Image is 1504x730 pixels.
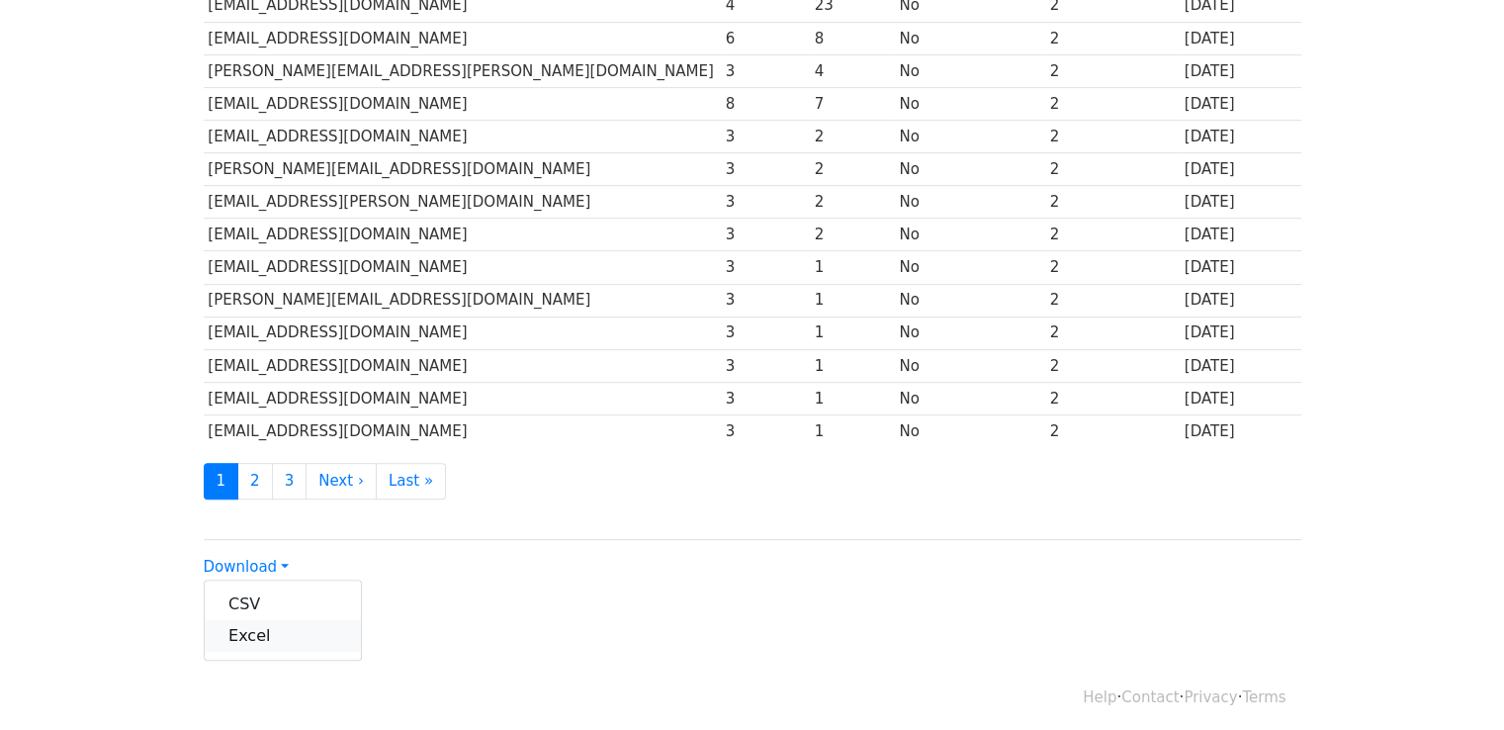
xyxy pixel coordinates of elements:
td: [DATE] [1180,317,1301,349]
td: [EMAIL_ADDRESS][DOMAIN_NAME] [204,251,721,284]
td: [PERSON_NAME][EMAIL_ADDRESS][DOMAIN_NAME] [204,284,721,317]
td: No [895,251,1045,284]
td: [DATE] [1180,219,1301,251]
td: [EMAIL_ADDRESS][DOMAIN_NAME] [204,382,721,414]
td: 6 [721,22,810,54]
a: Privacy [1184,688,1237,706]
a: CSV [205,589,361,620]
td: No [895,121,1045,153]
td: 2 [810,186,895,219]
td: 2 [810,153,895,186]
td: [DATE] [1180,382,1301,414]
td: 3 [721,251,810,284]
a: Last » [376,463,446,500]
td: 3 [721,153,810,186]
td: [EMAIL_ADDRESS][DOMAIN_NAME] [204,349,721,382]
iframe: Chat Widget [1405,635,1504,730]
td: 2 [1045,186,1180,219]
td: [PERSON_NAME][EMAIL_ADDRESS][DOMAIN_NAME] [204,153,721,186]
a: Contact [1121,688,1179,706]
td: No [895,284,1045,317]
td: [DATE] [1180,87,1301,120]
td: 3 [721,219,810,251]
td: 1 [810,284,895,317]
td: No [895,186,1045,219]
td: 3 [721,284,810,317]
td: 3 [721,349,810,382]
a: Terms [1242,688,1285,706]
td: No [895,22,1045,54]
td: 1 [810,382,895,414]
a: Next › [306,463,377,500]
td: 2 [1045,382,1180,414]
td: [PERSON_NAME][EMAIL_ADDRESS][PERSON_NAME][DOMAIN_NAME] [204,54,721,87]
a: Download [204,558,289,576]
td: [DATE] [1180,22,1301,54]
td: [EMAIL_ADDRESS][DOMAIN_NAME] [204,121,721,153]
td: 2 [1045,284,1180,317]
td: 7 [810,87,895,120]
td: 3 [721,54,810,87]
td: No [895,219,1045,251]
td: 2 [1045,153,1180,186]
td: [EMAIL_ADDRESS][DOMAIN_NAME] [204,317,721,349]
td: [DATE] [1180,54,1301,87]
td: 1 [810,349,895,382]
td: 2 [1045,22,1180,54]
td: 1 [810,414,895,447]
a: Help [1083,688,1116,706]
td: No [895,87,1045,120]
td: 2 [1045,349,1180,382]
td: [DATE] [1180,121,1301,153]
td: 1 [810,251,895,284]
td: [EMAIL_ADDRESS][DOMAIN_NAME] [204,414,721,447]
td: [EMAIL_ADDRESS][PERSON_NAME][DOMAIN_NAME] [204,186,721,219]
a: 3 [272,463,308,500]
a: 2 [237,463,273,500]
td: 3 [721,382,810,414]
td: 8 [810,22,895,54]
td: 2 [810,219,895,251]
a: Excel [205,620,361,652]
td: 2 [1045,414,1180,447]
td: [DATE] [1180,186,1301,219]
td: No [895,317,1045,349]
a: 1 [204,463,239,500]
td: No [895,153,1045,186]
td: 2 [1045,87,1180,120]
td: No [895,382,1045,414]
td: 2 [1045,317,1180,349]
td: 3 [721,121,810,153]
td: No [895,349,1045,382]
td: 2 [1045,121,1180,153]
td: [DATE] [1180,284,1301,317]
td: No [895,414,1045,447]
td: 3 [721,317,810,349]
td: 3 [721,186,810,219]
td: [EMAIL_ADDRESS][DOMAIN_NAME] [204,87,721,120]
td: [DATE] [1180,414,1301,447]
td: 8 [721,87,810,120]
td: [DATE] [1180,153,1301,186]
td: 1 [810,317,895,349]
td: [EMAIL_ADDRESS][DOMAIN_NAME] [204,219,721,251]
td: 2 [1045,251,1180,284]
td: 3 [721,414,810,447]
td: 2 [1045,54,1180,87]
td: [DATE] [1180,349,1301,382]
td: 4 [810,54,895,87]
td: [EMAIL_ADDRESS][DOMAIN_NAME] [204,22,721,54]
td: [DATE] [1180,251,1301,284]
td: 2 [810,121,895,153]
td: No [895,54,1045,87]
td: 2 [1045,219,1180,251]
